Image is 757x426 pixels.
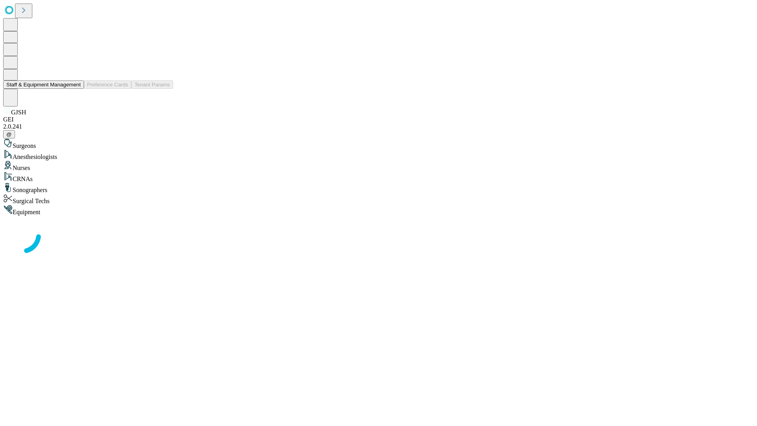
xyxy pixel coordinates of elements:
[84,80,131,89] button: Preference Cards
[131,80,173,89] button: Tenant Params
[3,205,754,216] div: Equipment
[3,130,15,138] button: @
[3,80,84,89] button: Staff & Equipment Management
[3,123,754,130] div: 2.0.241
[3,149,754,161] div: Anesthesiologists
[3,183,754,194] div: Sonographers
[3,116,754,123] div: GEI
[3,172,754,183] div: CRNAs
[3,194,754,205] div: Surgical Techs
[3,138,754,149] div: Surgeons
[3,161,754,172] div: Nurses
[11,109,26,116] span: GJSH
[6,131,12,137] span: @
